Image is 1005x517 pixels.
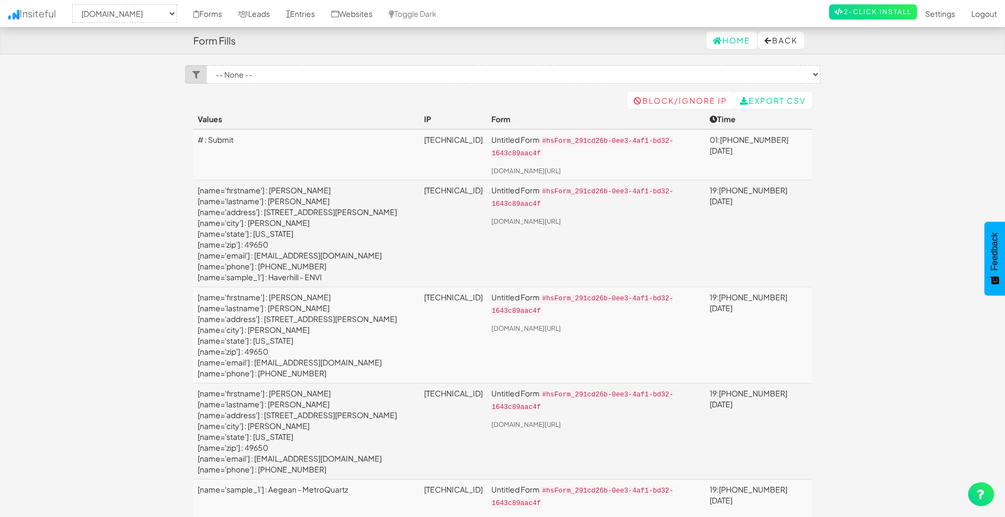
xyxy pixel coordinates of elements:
th: Form [487,109,705,129]
th: Values [193,109,420,129]
p: Untitled Form [491,185,701,210]
p: Untitled Form [491,134,701,159]
code: #hsForm_291cd26b-0ee3-4af1-bd32-1643c89aac4f [491,294,673,316]
code: #hsForm_291cd26b-0ee3-4af1-bd32-1643c89aac4f [491,136,673,159]
a: Export CSV [734,92,812,109]
span: Feedback [990,232,1000,270]
a: [TECHNICAL_ID] [424,388,483,398]
a: Block/Ignore IP [627,92,734,109]
a: Home [706,31,757,49]
button: Back [758,31,804,49]
code: #hsForm_291cd26b-0ee3-4af1-bd32-1643c89aac4f [491,486,673,508]
td: 19:[PHONE_NUMBER][DATE] [705,180,812,287]
a: [DOMAIN_NAME][URL] [491,324,561,332]
a: [TECHNICAL_ID] [424,185,483,195]
td: 01:[PHONE_NUMBER][DATE] [705,129,812,180]
td: 19:[PHONE_NUMBER][DATE] [705,287,812,383]
a: [TECHNICAL_ID] [424,135,483,144]
a: [DOMAIN_NAME][URL] [491,420,561,428]
p: Untitled Form [491,292,701,317]
th: Time [705,109,812,129]
a: [TECHNICAL_ID] [424,292,483,302]
td: # : Submit [193,129,420,180]
td: [name='firstname'] : [PERSON_NAME] [name='lastname'] : [PERSON_NAME] [name='address'] : [STREET_A... [193,383,420,479]
td: 19:[PHONE_NUMBER][DATE] [705,383,812,479]
a: [TECHNICAL_ID] [424,484,483,494]
code: #hsForm_291cd26b-0ee3-4af1-bd32-1643c89aac4f [491,390,673,412]
th: IP [420,109,487,129]
a: 2-Click Install [829,4,917,20]
code: #hsForm_291cd26b-0ee3-4af1-bd32-1643c89aac4f [491,187,673,209]
td: [name='firstname'] : [PERSON_NAME] [name='lastname'] : [PERSON_NAME] [name='address'] : [STREET_A... [193,287,420,383]
img: icon.png [8,10,20,20]
button: Feedback - Show survey [984,222,1005,295]
a: [DOMAIN_NAME][URL] [491,217,561,225]
h4: Form Fills [193,35,236,46]
p: Untitled Form [491,388,701,413]
td: [name='firstname'] : [PERSON_NAME] [name='lastname'] : [PERSON_NAME] [name='address'] : [STREET_A... [193,180,420,287]
a: [DOMAIN_NAME][URL] [491,167,561,175]
p: Untitled Form [491,484,701,509]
